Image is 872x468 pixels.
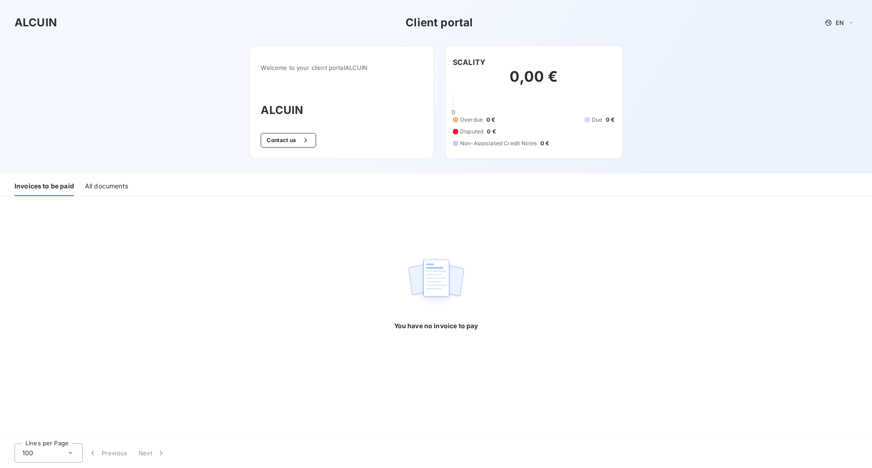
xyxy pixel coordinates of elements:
[407,254,465,310] img: empty state
[460,139,537,148] span: Non-Associated Credit Notes
[451,108,455,116] span: 0
[15,177,74,196] div: Invoices to be paid
[540,139,549,148] span: 0 €
[486,116,495,124] span: 0 €
[406,15,473,31] h3: Client portal
[592,116,602,124] span: Due
[394,321,478,330] span: You have no invoice to pay
[453,57,486,68] h6: SCALITY
[836,19,844,26] span: EN
[133,443,171,463] button: Next
[460,128,483,136] span: Disputed
[22,448,33,458] span: 100
[453,68,615,95] h2: 0,00 €
[460,116,483,124] span: Overdue
[261,133,316,148] button: Contact us
[261,102,423,118] h3: ALCUIN
[487,128,495,136] span: 0 €
[85,177,128,196] div: All documents
[261,64,423,71] span: Welcome to your client portal ALCUIN
[606,116,614,124] span: 0 €
[83,443,133,463] button: Previous
[15,15,57,31] h3: ALCUIN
